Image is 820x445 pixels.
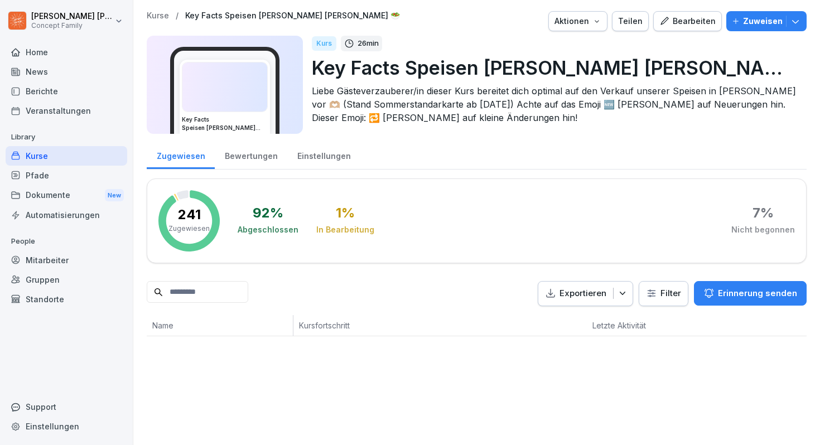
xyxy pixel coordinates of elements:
a: Kurse [6,146,127,166]
div: Abgeschlossen [238,224,298,235]
p: Name [152,320,287,331]
p: Letzte Aktivität [592,320,673,331]
div: Aktionen [554,15,601,27]
div: Teilen [618,15,643,27]
div: 7 % [753,206,774,220]
div: Nicht begonnen [731,224,795,235]
button: Aktionen [548,11,607,31]
a: Gruppen [6,270,127,289]
a: Bewertungen [215,141,287,169]
p: Concept Family [31,22,113,30]
button: Filter [639,282,688,306]
p: Exportieren [559,287,606,300]
a: Automatisierungen [6,205,127,225]
a: Pfade [6,166,127,185]
p: Library [6,128,127,146]
a: Mitarbeiter [6,250,127,270]
p: Erinnerung senden [718,287,797,299]
p: 241 [178,208,201,221]
a: Einstellungen [6,417,127,436]
a: Veranstaltungen [6,101,127,120]
p: Liebe Gästeverzauberer/in dieser Kurs bereitet dich optimal auf den Verkauf unserer Speisen in [P... [312,84,798,124]
a: Standorte [6,289,127,309]
button: Exportieren [538,281,633,306]
a: News [6,62,127,81]
a: Key Facts Speisen [PERSON_NAME] [PERSON_NAME] 🥗 [185,11,400,21]
a: Berichte [6,81,127,101]
p: Kursfortschritt [299,320,471,331]
a: Einstellungen [287,141,360,169]
div: 1 % [336,206,355,220]
p: [PERSON_NAME] [PERSON_NAME] [31,12,113,21]
a: DokumenteNew [6,185,127,206]
button: Teilen [612,11,649,31]
a: Kurse [147,11,169,21]
p: Zugewiesen [168,224,210,234]
a: Home [6,42,127,62]
p: 26 min [358,38,379,49]
button: Zuweisen [726,11,807,31]
div: Kurs [312,36,336,51]
p: People [6,233,127,250]
p: Key Facts Speisen [PERSON_NAME] [PERSON_NAME] 🥗 [312,54,798,82]
div: Filter [646,288,681,299]
h3: Key Facts Speisen [PERSON_NAME] [PERSON_NAME] 🥗 [182,115,268,132]
div: In Bearbeitung [316,224,374,235]
div: Support [6,397,127,417]
div: New [105,189,124,202]
div: Dokumente [6,185,127,206]
button: Erinnerung senden [694,281,807,306]
p: Zuweisen [743,15,783,27]
div: 92 % [253,206,283,220]
p: / [176,11,179,21]
div: Bearbeiten [659,15,716,27]
button: Bearbeiten [653,11,722,31]
a: Zugewiesen [147,141,215,169]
